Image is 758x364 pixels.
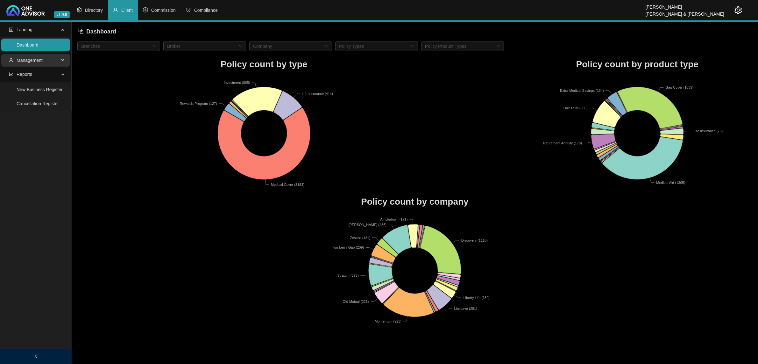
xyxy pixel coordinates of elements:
text: [PERSON_NAME] (486) [349,223,386,227]
text: Turnberry Gap (209) [332,245,364,249]
text: Gap Cover (1039) [665,85,693,89]
a: Dashboard [17,42,39,47]
text: Life Insurance (414) [302,92,333,96]
span: safety [186,7,191,12]
h1: Policy count by company [77,195,752,209]
text: Medical Aid (1305) [656,181,685,185]
text: Life Insurance (76) [694,129,723,133]
text: Unit Trust (306) [563,106,588,110]
span: dollar [143,7,148,12]
span: Compliance [194,8,218,13]
span: Directory [85,8,103,13]
span: Commission [151,8,176,13]
span: setting [77,7,82,12]
text: Stratum (373) [337,273,359,277]
a: New Business Register [17,87,63,92]
text: Investment (865) [224,81,250,84]
a: Cancellation Register [17,101,59,106]
text: Zestlife (131) [350,236,370,240]
text: Momentum (923) [375,319,401,323]
div: [PERSON_NAME] [646,2,724,9]
span: Reports [17,72,32,77]
span: left [34,354,38,359]
span: line-chart [9,72,13,76]
span: v1.9.9 [54,11,70,18]
span: profile [9,27,13,32]
span: Landing [17,27,32,32]
span: block [78,28,84,34]
div: [PERSON_NAME] & [PERSON_NAME] [646,9,724,16]
text: Linksave (291) [454,307,477,311]
span: user [9,58,13,62]
span: Management [17,58,43,63]
text: Medical Cover (3183) [271,182,304,186]
text: Retirement Annuity (178) [543,141,582,145]
text: Extra Medical Savings (134) [560,88,604,92]
h1: Policy count by type [77,57,451,71]
img: 2df55531c6924b55f21c4cf5d4484680-logo-light.svg [6,5,45,16]
span: Client [121,8,133,13]
text: Liberty Life (130) [464,296,490,300]
span: Dashboard [86,28,116,35]
text: Ambledown (171) [380,217,407,221]
span: setting [734,6,742,14]
text: Old Mutual (221) [343,300,369,303]
text: Rewards Program (127) [180,101,217,105]
text: Discovery (1110) [461,238,488,242]
span: user [113,7,118,12]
